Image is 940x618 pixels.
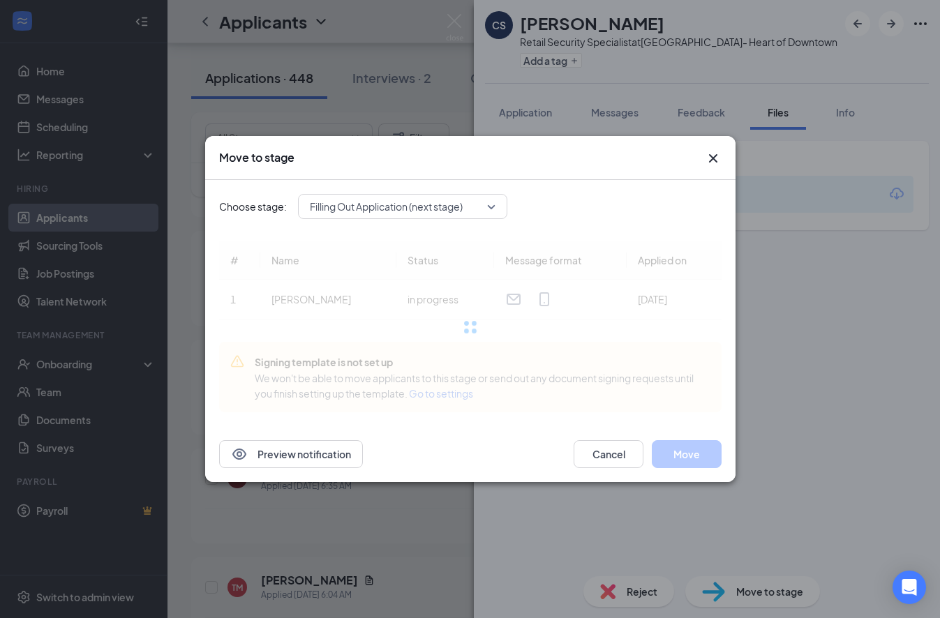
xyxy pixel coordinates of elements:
[219,440,363,468] button: EyePreview notification
[705,150,722,167] button: Close
[219,241,722,412] div: Loading offer data.
[893,571,926,604] div: Open Intercom Messenger
[310,196,463,217] span: Filling Out Application (next stage)
[574,440,643,468] button: Cancel
[652,440,722,468] button: Move
[219,150,294,165] h3: Move to stage
[231,446,248,462] svg: Eye
[219,199,287,214] span: Choose stage:
[705,150,722,167] svg: Cross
